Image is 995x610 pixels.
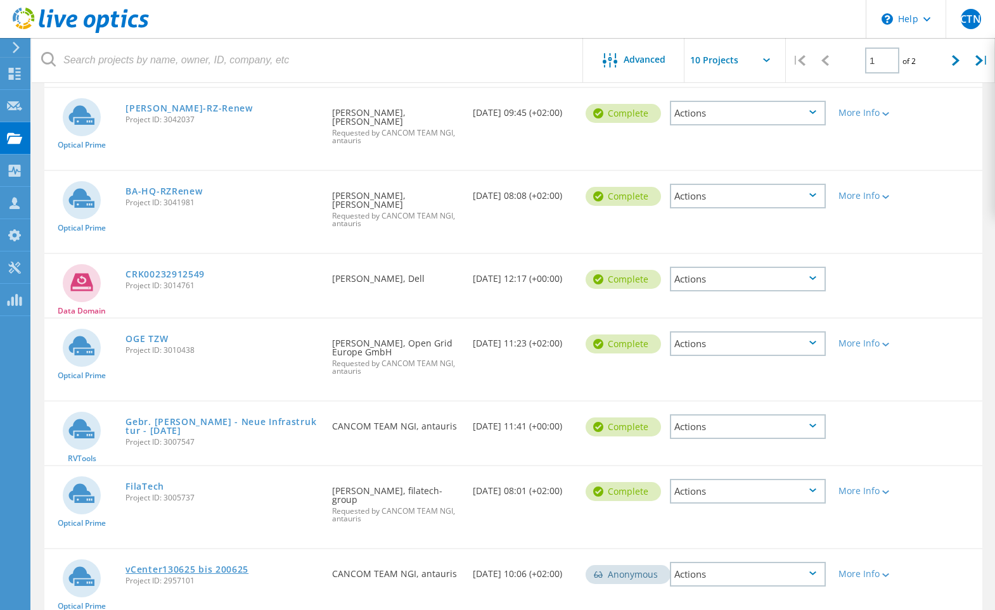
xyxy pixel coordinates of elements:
div: [DATE] 09:45 (+02:00) [466,88,579,130]
div: Actions [670,184,826,208]
div: Complete [586,270,661,289]
div: Complete [586,417,661,436]
a: CRK00232912549 [125,270,205,279]
div: Actions [670,562,826,587]
div: [DATE] 08:08 (+02:00) [466,171,579,213]
span: Optical Prime [58,372,106,379]
div: More Info [838,569,901,578]
div: More Info [838,191,901,200]
span: Project ID: 3042037 [125,116,319,124]
span: Project ID: 2957101 [125,577,319,585]
div: [PERSON_NAME], Dell [326,254,466,296]
span: Advanced [624,55,665,64]
a: FilaTech [125,482,164,491]
div: Actions [670,479,826,504]
span: Optical Prime [58,224,106,232]
div: [DATE] 11:23 (+02:00) [466,319,579,360]
span: Project ID: 3007547 [125,438,319,446]
div: Actions [670,267,826,291]
div: CANCOM TEAM NGI, antauris [326,402,466,443]
div: | [969,38,995,83]
div: Actions [670,331,826,356]
a: Gebr. [PERSON_NAME] - Neue Infrastruktur - [DATE] [125,417,319,435]
a: vCenter130625 bis 200625 [125,565,248,574]
a: [PERSON_NAME]-RZ-Renew [125,104,252,113]
span: Requested by CANCOM TEAM NGI, antauris [332,212,460,227]
a: BA-HQ-RZRenew [125,187,202,196]
span: Optical Prime [58,141,106,149]
div: CANCOM TEAM NGI, antauris [326,549,466,591]
span: Project ID: 3041981 [125,199,319,207]
div: [PERSON_NAME], [PERSON_NAME] [326,88,466,157]
div: [DATE] 10:06 (+02:00) [466,549,579,591]
div: Anonymous [586,565,671,584]
div: More Info [838,486,901,495]
div: More Info [838,339,901,348]
div: Actions [670,101,826,125]
div: [PERSON_NAME], Open Grid Europe GmbH [326,319,466,388]
div: Complete [586,334,661,353]
span: Project ID: 3014761 [125,282,319,289]
div: [DATE] 11:41 (+00:00) [466,402,579,443]
a: OGE TZW [125,334,168,343]
span: Requested by CANCOM TEAM NGI, antauris [332,129,460,144]
div: Complete [586,104,661,123]
span: Requested by CANCOM TEAM NGI, antauris [332,360,460,375]
span: Optical Prime [58,519,106,527]
span: Data Domain [58,307,106,315]
svg: \n [882,13,893,25]
div: Actions [670,414,826,439]
span: of 2 [902,56,916,67]
a: Live Optics Dashboard [13,27,149,35]
span: CTN [960,14,980,24]
div: Complete [586,482,661,501]
div: [DATE] 08:01 (+02:00) [466,466,579,508]
span: Project ID: 3010438 [125,346,319,354]
div: [DATE] 12:17 (+00:00) [466,254,579,296]
div: | [786,38,812,83]
div: Complete [586,187,661,206]
div: [PERSON_NAME], filatech-group [326,466,466,535]
input: Search projects by name, owner, ID, company, etc [32,38,584,82]
span: Requested by CANCOM TEAM NGI, antauris [332,507,460,523]
span: Project ID: 3005737 [125,494,319,502]
div: [PERSON_NAME], [PERSON_NAME] [326,171,466,240]
div: More Info [838,108,901,117]
span: Optical Prime [58,602,106,610]
span: RVTools [68,455,96,462]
